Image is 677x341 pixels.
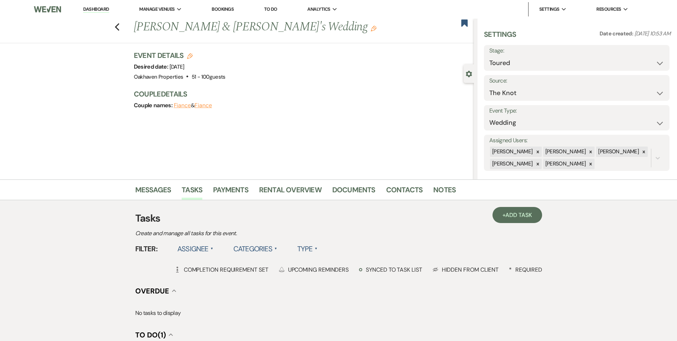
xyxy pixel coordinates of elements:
span: ▲ [211,246,213,252]
label: Assignee [177,242,213,255]
label: Source: [489,76,664,86]
span: To Do (1) [135,330,166,340]
button: Edit [371,25,377,31]
span: ▲ [315,246,318,252]
a: To Do [264,6,277,12]
span: Oakhaven Properties [134,73,183,80]
label: Event Type: [489,106,664,116]
div: Upcoming Reminders [279,266,349,273]
span: Settings [539,6,560,13]
span: Analytics [307,6,330,13]
span: & [174,102,212,109]
div: [PERSON_NAME] [490,147,534,157]
div: Hidden from Client [433,266,499,273]
img: Weven Logo [34,2,61,17]
div: [PERSON_NAME] [543,159,587,169]
button: Fiance [174,103,191,108]
h1: [PERSON_NAME] & [PERSON_NAME]'s Wedding [134,19,403,36]
p: No tasks to display [135,308,542,318]
span: Resources [596,6,621,13]
label: Type [297,242,318,255]
a: Notes [433,184,456,200]
a: Dashboard [83,6,109,13]
a: Documents [332,184,375,200]
span: Add Task [505,211,532,219]
div: Completion Requirement Set [175,266,268,273]
span: 51 - 100 guests [192,73,226,80]
div: [PERSON_NAME] [490,159,534,169]
span: Overdue [135,286,169,296]
a: Contacts [386,184,423,200]
span: Desired date: [134,63,170,70]
span: Manage Venues [139,6,175,13]
h3: Event Details [134,50,226,60]
span: Date created: [600,30,635,37]
label: Assigned Users: [489,135,664,146]
span: Couple names: [134,102,174,109]
div: Synced to task list [359,266,422,273]
div: Required [509,266,542,273]
h3: Couple Details [134,89,467,99]
span: ▲ [274,246,277,252]
div: [PERSON_NAME] [596,147,640,157]
a: Payments [213,184,248,200]
a: +Add Task [492,207,542,223]
a: Messages [135,184,171,200]
button: To Do(1) [135,331,173,338]
span: Filter: [135,243,158,254]
label: Stage: [489,46,664,56]
button: Close lead details [466,70,472,77]
span: [DATE] [170,63,185,70]
div: [PERSON_NAME] [543,147,587,157]
label: Categories [233,242,277,255]
a: Rental Overview [259,184,322,200]
a: Bookings [212,6,234,12]
h3: Settings [484,29,516,45]
button: Fiance [194,103,212,108]
a: Tasks [182,184,202,200]
p: Create and manage all tasks for this event. [135,229,385,238]
h3: Tasks [135,211,542,226]
button: Overdue [135,287,176,295]
span: [DATE] 10:53 AM [635,30,671,37]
